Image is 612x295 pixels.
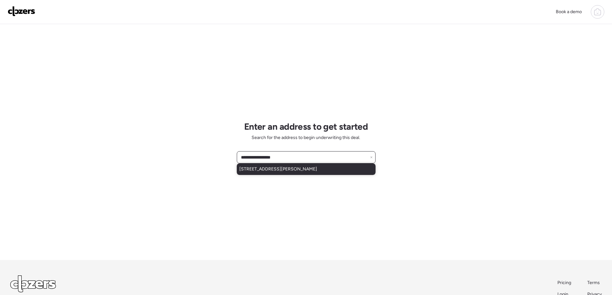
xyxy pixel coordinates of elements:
[587,280,600,285] span: Terms
[239,166,317,172] span: [STREET_ADDRESS][PERSON_NAME]
[557,280,572,286] a: Pricing
[252,134,360,141] span: Search for the address to begin underwriting this deal.
[10,275,56,292] img: Logo Light
[557,280,571,285] span: Pricing
[587,280,602,286] a: Terms
[244,121,368,132] h1: Enter an address to get started
[556,9,582,14] span: Book a demo
[8,6,35,16] img: Logo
